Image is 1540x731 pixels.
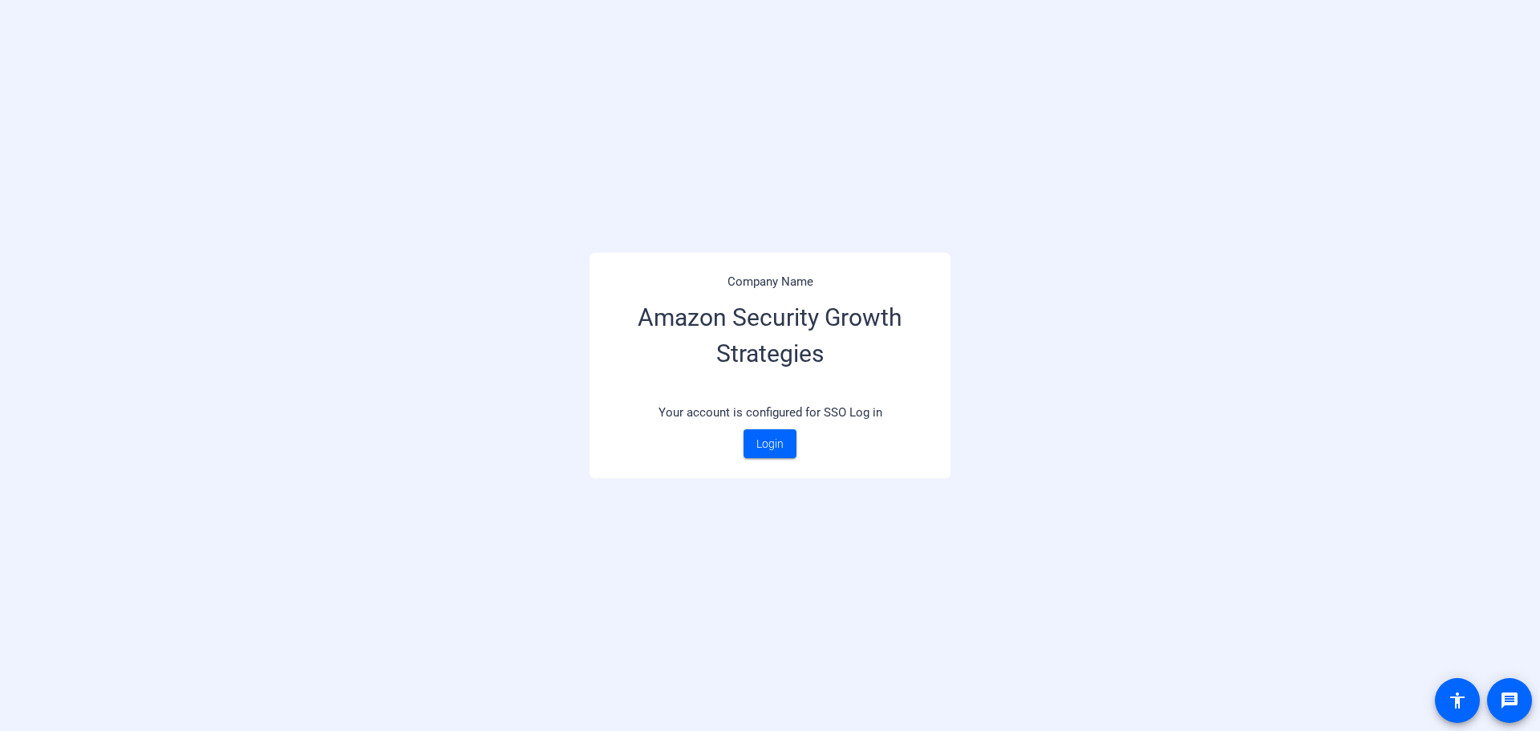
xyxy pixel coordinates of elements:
mat-icon: accessibility [1448,691,1467,710]
h3: Amazon Security Growth Strategies [610,291,930,396]
a: Login [744,429,796,458]
p: Your account is configured for SSO Log in [610,396,930,430]
p: Company Name [610,273,930,291]
mat-icon: message [1500,691,1519,710]
span: Login [756,436,784,453]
